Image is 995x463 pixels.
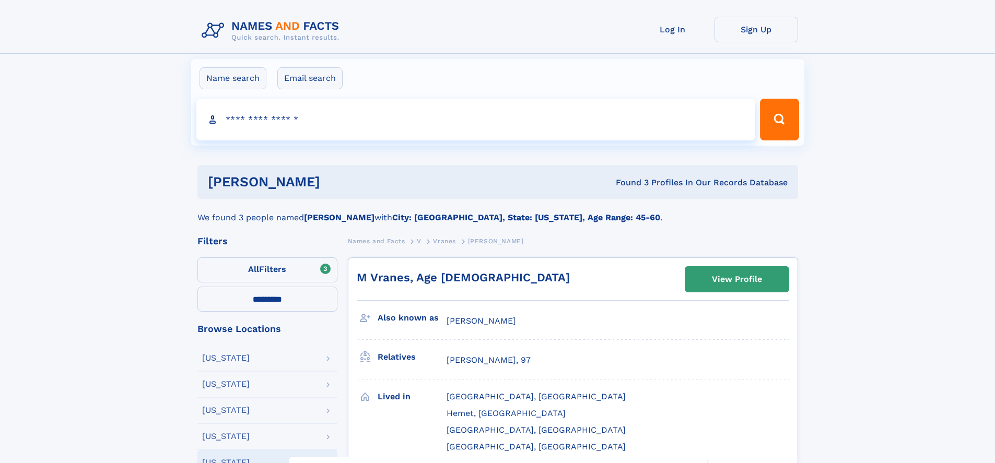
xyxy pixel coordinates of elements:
b: [PERSON_NAME] [304,212,374,222]
a: Log In [631,17,715,42]
span: [PERSON_NAME] [468,238,524,245]
div: [US_STATE] [202,354,250,362]
a: V [417,234,422,247]
span: Vranes [433,238,456,245]
input: search input [196,99,756,140]
div: Filters [197,236,337,246]
a: Vranes [433,234,456,247]
h1: [PERSON_NAME] [208,175,468,188]
span: Hemet, [GEOGRAPHIC_DATA] [447,408,566,418]
div: View Profile [712,267,762,291]
a: Names and Facts [348,234,405,247]
div: Found 3 Profiles In Our Records Database [468,177,788,188]
span: All [248,264,259,274]
label: Email search [277,67,343,89]
img: Logo Names and Facts [197,17,348,45]
a: M Vranes, Age [DEMOGRAPHIC_DATA] [357,271,570,284]
label: Filters [197,257,337,282]
span: [GEOGRAPHIC_DATA], [GEOGRAPHIC_DATA] [447,442,626,452]
div: Browse Locations [197,324,337,334]
span: [GEOGRAPHIC_DATA], [GEOGRAPHIC_DATA] [447,425,626,435]
span: [PERSON_NAME] [447,316,516,326]
a: View Profile [685,267,789,292]
h3: Also known as [378,309,447,327]
div: [US_STATE] [202,380,250,388]
a: Sign Up [715,17,798,42]
span: V [417,238,422,245]
div: We found 3 people named with . [197,199,798,224]
b: City: [GEOGRAPHIC_DATA], State: [US_STATE], Age Range: 45-60 [392,212,660,222]
label: Name search [200,67,266,89]
button: Search Button [760,99,799,140]
div: [US_STATE] [202,406,250,414]
h3: Relatives [378,348,447,366]
h3: Lived in [378,388,447,406]
div: [US_STATE] [202,432,250,441]
a: [PERSON_NAME], 97 [447,354,531,366]
span: [GEOGRAPHIC_DATA], [GEOGRAPHIC_DATA] [447,391,626,401]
